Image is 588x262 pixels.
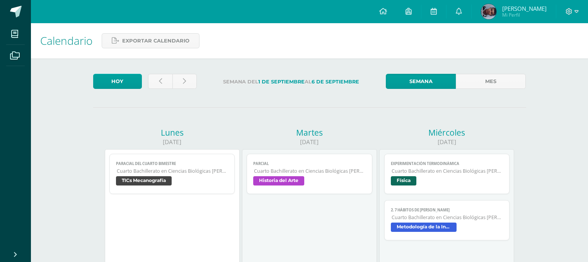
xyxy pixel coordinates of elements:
a: PARACIAL DEL CUARTO BIMESTRECuarto Bachillerato en Ciencias Biológicas [PERSON_NAME]. CCLL en Cie... [109,154,235,194]
span: PARACIAL DEL CUARTO BIMESTRE [116,161,228,166]
div: [DATE] [242,138,377,146]
span: Exportar calendario [122,34,189,48]
span: Calendario [40,33,92,48]
a: Hoy [93,74,142,89]
span: TICs Mecanografía [116,176,172,185]
span: Metodología de la Investigación [391,223,457,232]
span: [PERSON_NAME] [502,5,547,12]
span: EXPERIMENTACIÓN TERMODINÁMICA [391,161,503,166]
a: 2. 7 Hábitos de [PERSON_NAME]Cuarto Bachillerato en Ciencias Biológicas [PERSON_NAME]. CCLL en Ci... [384,200,510,240]
span: Historia del Arte [253,176,304,185]
div: [DATE] [105,138,240,146]
span: Cuarto Bachillerato en Ciencias Biológicas [PERSON_NAME]. CCLL en Ciencias Biológicas [392,168,503,174]
a: ParcialCuarto Bachillerato en Ciencias Biológicas [PERSON_NAME]. CCLL en Ciencias BiológicasHisto... [247,154,372,194]
label: Semana del al [203,74,380,90]
span: Cuarto Bachillerato en Ciencias Biológicas [PERSON_NAME]. CCLL en Ciencias Biológicas [117,168,228,174]
a: Semana [386,74,456,89]
div: Martes [242,127,377,138]
span: Parcial [253,161,366,166]
div: [DATE] [379,138,514,146]
div: Lunes [105,127,240,138]
strong: 1 de Septiembre [258,79,305,85]
div: Miércoles [379,127,514,138]
a: EXPERIMENTACIÓN TERMODINÁMICACuarto Bachillerato en Ciencias Biológicas [PERSON_NAME]. CCLL en Ci... [384,154,510,194]
span: Cuarto Bachillerato en Ciencias Biológicas [PERSON_NAME]. CCLL en Ciencias Biológicas [254,168,366,174]
strong: 6 de Septiembre [312,79,359,85]
a: Exportar calendario [102,33,199,48]
span: Física [391,176,416,185]
a: Mes [456,74,526,89]
span: Mi Perfil [502,12,547,18]
span: 2. 7 Hábitos de [PERSON_NAME] [391,208,503,213]
span: Cuarto Bachillerato en Ciencias Biológicas [PERSON_NAME]. CCLL en Ciencias Biológicas [392,214,503,221]
img: 91627a726e5daafc79a5340cdf0f4749.png [481,4,496,19]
